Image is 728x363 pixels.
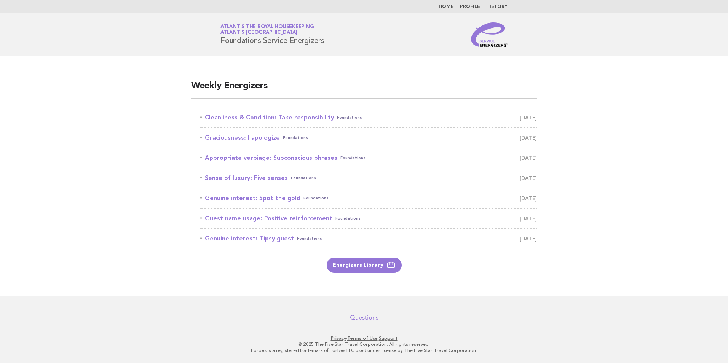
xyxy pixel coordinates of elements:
[220,30,297,35] span: Atlantis [GEOGRAPHIC_DATA]
[331,336,346,341] a: Privacy
[220,25,324,45] h1: Foundations Service Energizers
[200,193,537,204] a: Genuine interest: Spot the goldFoundations [DATE]
[200,153,537,163] a: Appropriate verbiage: Subconscious phrasesFoundations [DATE]
[520,132,537,143] span: [DATE]
[303,193,329,204] span: Foundations
[335,213,361,224] span: Foundations
[520,213,537,224] span: [DATE]
[439,5,454,9] a: Home
[350,314,378,322] a: Questions
[347,336,378,341] a: Terms of Use
[200,233,537,244] a: Genuine interest: Tipsy guestFoundations [DATE]
[200,213,537,224] a: Guest name usage: Positive reinforcementFoundations [DATE]
[327,258,402,273] a: Energizers Library
[520,233,537,244] span: [DATE]
[520,173,537,183] span: [DATE]
[200,132,537,143] a: Graciousness: I apologizeFoundations [DATE]
[283,132,308,143] span: Foundations
[337,112,362,123] span: Foundations
[340,153,366,163] span: Foundations
[131,347,597,353] p: Forbes is a registered trademark of Forbes LLC used under license by The Five Star Travel Corpora...
[520,153,537,163] span: [DATE]
[131,335,597,341] p: · ·
[191,80,537,99] h2: Weekly Energizers
[200,173,537,183] a: Sense of luxury: Five sensesFoundations [DATE]
[131,341,597,347] p: © 2025 The Five Star Travel Corporation. All rights reserved.
[297,233,322,244] span: Foundations
[486,5,508,9] a: History
[460,5,480,9] a: Profile
[471,22,508,47] img: Service Energizers
[520,193,537,204] span: [DATE]
[379,336,398,341] a: Support
[220,24,314,35] a: Atlantis the Royal HousekeepingAtlantis [GEOGRAPHIC_DATA]
[520,112,537,123] span: [DATE]
[291,173,316,183] span: Foundations
[200,112,537,123] a: Cleanliness & Condition: Take responsibilityFoundations [DATE]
